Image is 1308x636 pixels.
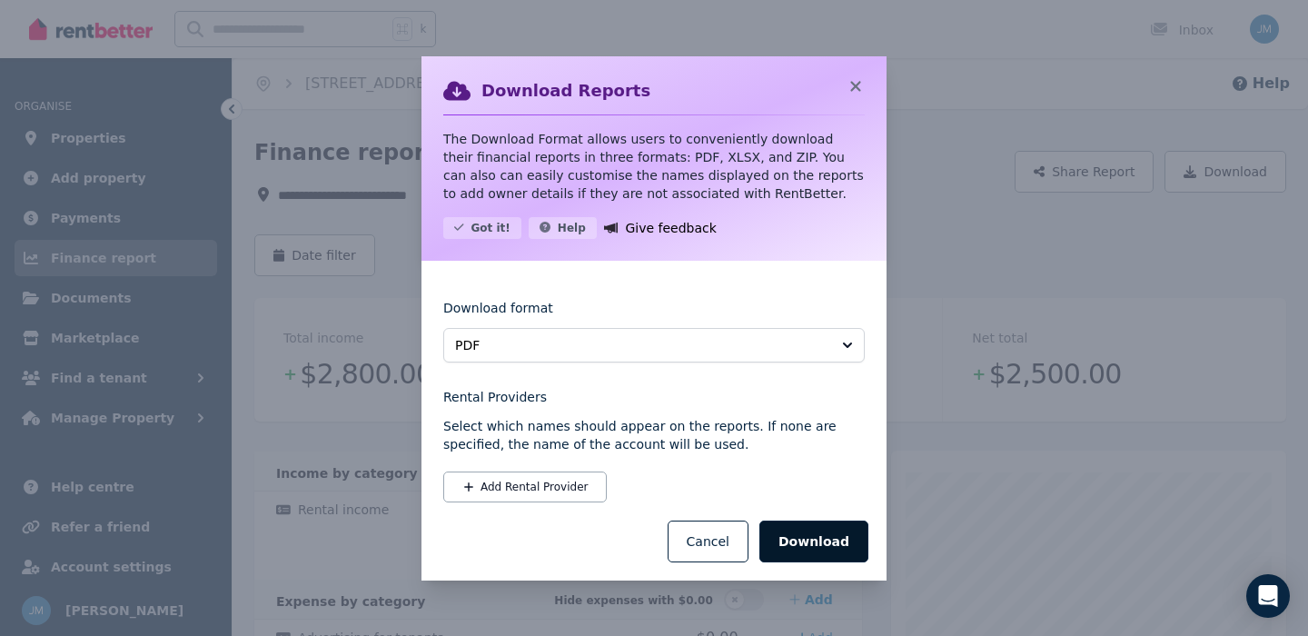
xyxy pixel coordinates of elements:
p: Select which names should appear on the reports. If none are specified, the name of the account w... [443,417,865,453]
button: Help [529,217,597,239]
span: PDF [455,336,827,354]
h2: Download Reports [481,78,650,104]
label: Download format [443,299,553,328]
div: Open Intercom Messenger [1246,574,1290,618]
button: Got it! [443,217,521,239]
button: Add Rental Provider [443,472,607,502]
button: PDF [443,328,865,363]
button: Cancel [668,521,748,562]
legend: Rental Providers [443,388,865,406]
p: The Download Format allows users to conveniently download their financial reports in three format... [443,130,865,203]
a: Give feedback [604,217,717,239]
button: Download [759,521,868,562]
